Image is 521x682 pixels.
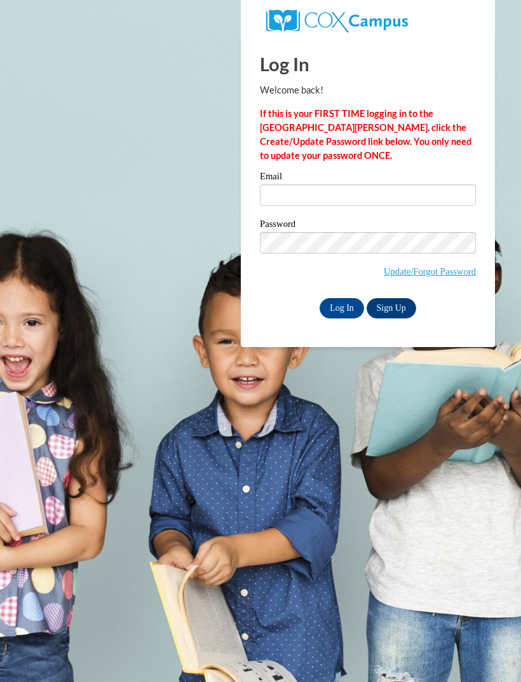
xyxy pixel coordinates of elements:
[367,298,416,318] a: Sign Up
[384,266,476,276] a: Update/Forgot Password
[260,83,476,97] p: Welcome back!
[260,172,476,184] label: Email
[266,10,408,32] img: COX Campus
[320,298,364,318] input: Log In
[260,108,471,161] strong: If this is your FIRST TIME logging in to the [GEOGRAPHIC_DATA][PERSON_NAME], click the Create/Upd...
[260,219,476,232] label: Password
[260,51,476,77] h1: Log In
[266,15,408,25] a: COX Campus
